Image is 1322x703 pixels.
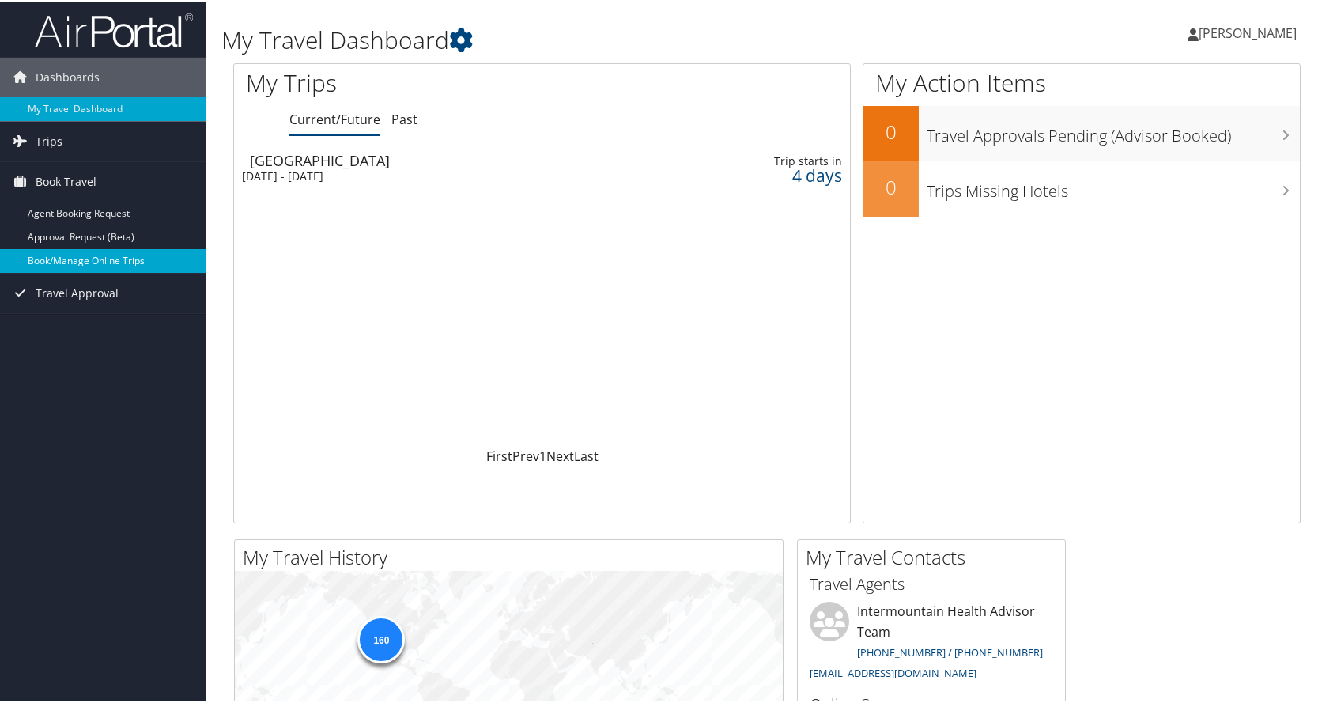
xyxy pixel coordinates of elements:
[810,664,976,678] a: [EMAIL_ADDRESS][DOMAIN_NAME]
[486,446,512,463] a: First
[36,56,100,96] span: Dashboards
[1188,8,1313,55] a: [PERSON_NAME]
[574,446,599,463] a: Last
[857,644,1043,658] a: [PHONE_NUMBER] / [PHONE_NUMBER]
[36,120,62,160] span: Trips
[546,446,574,463] a: Next
[863,65,1300,98] h1: My Action Items
[806,542,1065,569] h2: My Travel Contacts
[863,104,1300,160] a: 0Travel Approvals Pending (Advisor Booked)
[243,542,783,569] h2: My Travel History
[702,153,842,167] div: Trip starts in
[36,272,119,312] span: Travel Approval
[802,600,1061,685] li: Intermountain Health Advisor Team
[36,161,96,200] span: Book Travel
[863,172,919,199] h2: 0
[539,446,546,463] a: 1
[810,572,1053,594] h3: Travel Agents
[391,109,417,127] a: Past
[246,65,582,98] h1: My Trips
[863,160,1300,215] a: 0Trips Missing Hotels
[927,115,1300,146] h3: Travel Approvals Pending (Advisor Booked)
[927,171,1300,201] h3: Trips Missing Hotels
[512,446,539,463] a: Prev
[221,22,949,55] h1: My Travel Dashboard
[35,10,193,47] img: airportal-logo.png
[702,167,842,181] div: 4 days
[250,152,629,166] div: [GEOGRAPHIC_DATA]
[357,614,405,662] div: 160
[242,168,621,182] div: [DATE] - [DATE]
[863,117,919,144] h2: 0
[289,109,380,127] a: Current/Future
[1199,23,1297,40] span: [PERSON_NAME]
